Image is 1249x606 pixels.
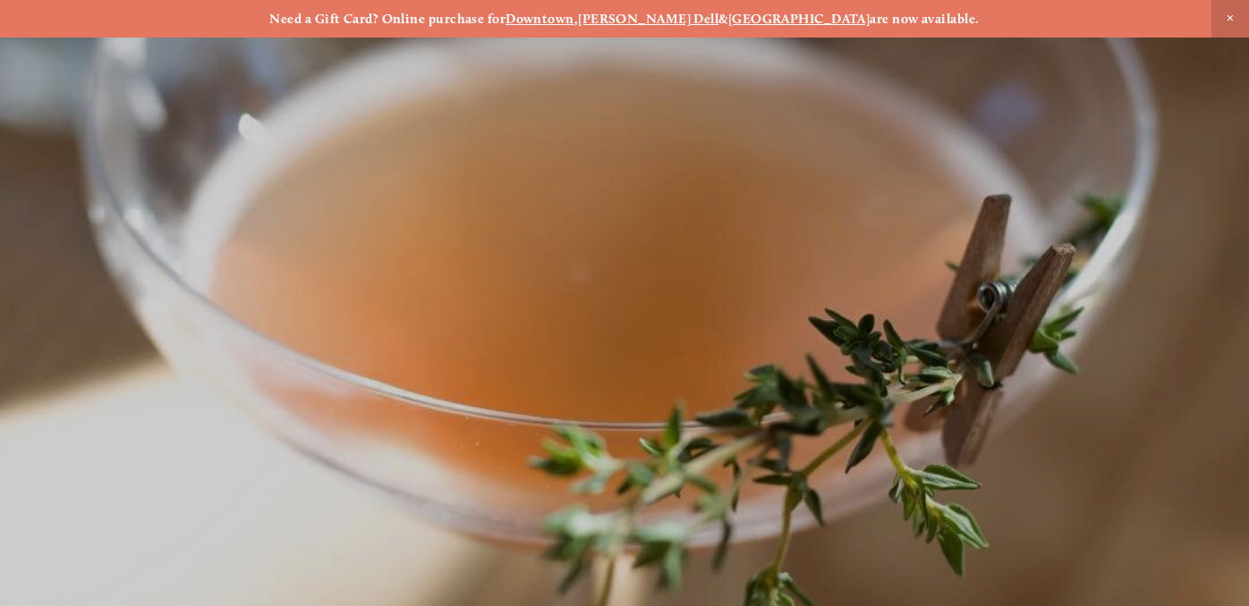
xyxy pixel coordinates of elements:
a: Downtown [506,11,574,27]
strong: & [718,11,727,27]
strong: are now available. [870,11,979,27]
strong: Need a Gift Card? Online purchase for [269,11,506,27]
a: [GEOGRAPHIC_DATA] [728,11,871,27]
a: [PERSON_NAME] Dell [578,11,718,27]
strong: , [574,11,578,27]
